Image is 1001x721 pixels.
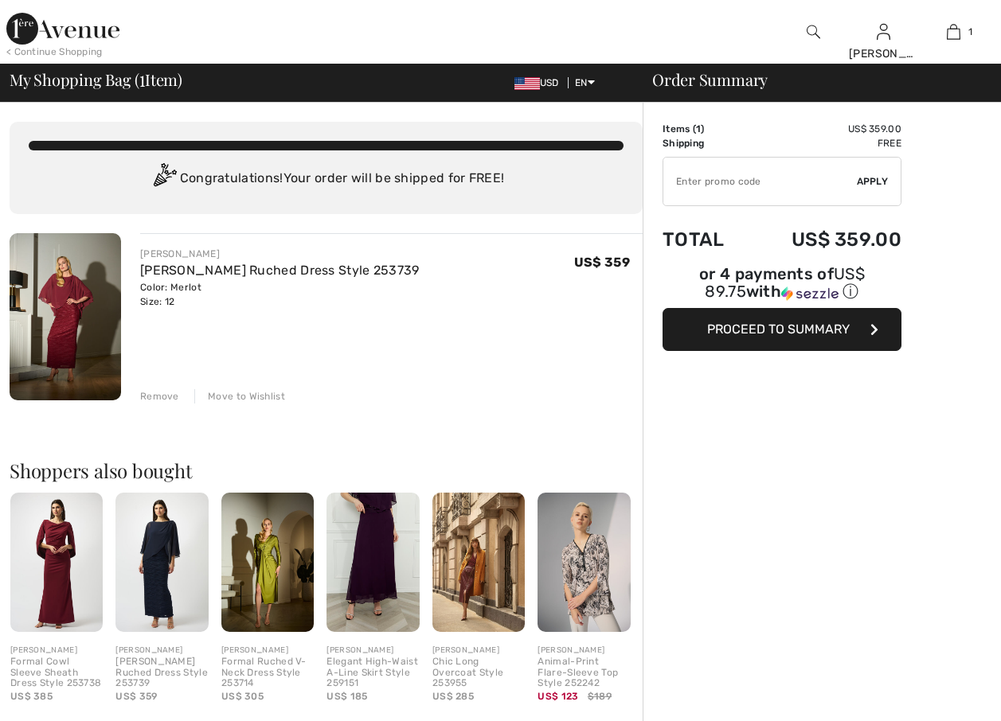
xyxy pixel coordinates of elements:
[807,22,820,41] img: search the website
[663,212,749,267] td: Total
[115,691,157,702] span: US$ 359
[514,77,540,90] img: US Dollar
[221,657,314,689] div: Formal Ruched V-Neck Dress Style 253714
[326,645,419,657] div: [PERSON_NAME]
[575,77,595,88] span: EN
[538,657,630,689] div: Animal-Print Flare-Sleeve Top Style 252242
[10,645,103,657] div: [PERSON_NAME]
[849,45,917,62] div: [PERSON_NAME]
[663,136,749,150] td: Shipping
[6,45,103,59] div: < Continue Shopping
[139,68,145,88] span: 1
[115,657,208,689] div: [PERSON_NAME] Ruched Dress Style 253739
[432,657,525,689] div: Chic Long Overcoat Style 253955
[968,25,972,39] span: 1
[696,123,701,134] span: 1
[538,493,630,632] img: Animal-Print Flare-Sleeve Top Style 252242
[10,657,103,689] div: Formal Cowl Sleeve Sheath Dress Style 253738
[115,645,208,657] div: [PERSON_NAME]
[6,13,119,45] img: 1ère Avenue
[10,233,121,400] img: Maxi Sheath Ruched Dress Style 253739
[326,657,419,689] div: Elegant High-Waist A-Line Skirt Style 259151
[877,24,890,39] a: Sign In
[663,158,857,205] input: Promo code
[574,255,630,270] span: US$ 359
[140,280,420,309] div: Color: Merlot Size: 12
[663,267,901,302] div: or 4 payments of with
[663,267,901,308] div: or 4 payments ofUS$ 89.75withSezzle Click to learn more about Sezzle
[749,212,901,267] td: US$ 359.00
[221,645,314,657] div: [PERSON_NAME]
[115,493,208,632] img: Maxi Sheath Ruched Dress Style 253739
[947,22,960,41] img: My Bag
[432,691,474,702] span: US$ 285
[221,493,314,632] img: Formal Ruched V-Neck Dress Style 253714
[538,691,578,702] span: US$ 123
[538,645,630,657] div: [PERSON_NAME]
[326,691,367,702] span: US$ 185
[857,174,889,189] span: Apply
[588,689,612,703] span: $189
[877,22,890,41] img: My Info
[749,136,901,150] td: Free
[749,122,901,136] td: US$ 359.00
[10,461,643,480] h2: Shoppers also bought
[10,691,53,702] span: US$ 385
[10,493,103,632] img: Formal Cowl Sleeve Sheath Dress Style 253738
[194,389,285,403] div: Move to Wishlist
[781,286,839,301] img: Sezzle
[221,691,264,702] span: US$ 305
[514,77,565,88] span: USD
[663,308,901,351] button: Proceed to Summary
[326,493,419,632] img: Elegant High-Waist A-Line Skirt Style 259151
[29,163,624,195] div: Congratulations! Your order will be shipped for FREE!
[432,645,525,657] div: [PERSON_NAME]
[707,322,850,337] span: Proceed to Summary
[919,22,987,41] a: 1
[140,389,179,403] div: Remove
[705,264,865,301] span: US$ 89.75
[140,247,420,261] div: [PERSON_NAME]
[432,493,525,632] img: Chic Long Overcoat Style 253955
[10,72,182,88] span: My Shopping Bag ( Item)
[633,72,991,88] div: Order Summary
[663,122,749,136] td: Items ( )
[148,163,180,195] img: Congratulation2.svg
[140,263,420,278] a: [PERSON_NAME] Ruched Dress Style 253739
